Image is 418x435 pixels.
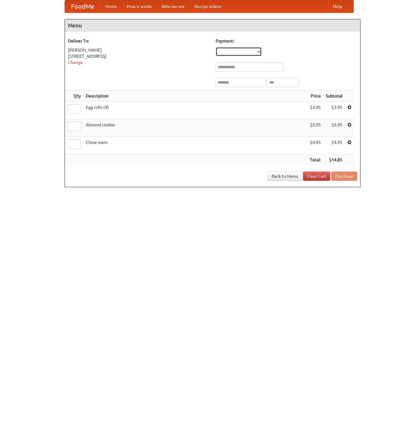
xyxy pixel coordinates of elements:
a: Who we are [157,0,189,13]
th: $14.85 [323,154,345,166]
a: How it works [122,0,157,13]
a: FoodMe [65,0,100,13]
a: Home [100,0,122,13]
h4: Menu [65,19,360,32]
button: Purchase [331,172,357,181]
a: Help [328,0,347,13]
h5: Deliver To: [68,38,209,44]
th: Description [83,90,307,102]
th: Total: [307,154,323,166]
td: Chow mein [83,137,307,154]
td: $4.95 [307,137,323,154]
td: Egg rolls (4) [83,102,307,119]
td: $4.95 [323,137,345,154]
td: $5.95 [307,119,323,137]
td: $3.95 [307,102,323,119]
a: Back to Menu [268,172,302,181]
td: Almond cookie [83,119,307,137]
h5: Payment: [216,38,357,44]
th: Qty [65,90,83,102]
div: [STREET_ADDRESS] [68,53,209,59]
a: Recipe videos [189,0,226,13]
td: $5.95 [323,119,345,137]
th: Price [307,90,323,102]
a: Change [68,60,83,65]
div: [PERSON_NAME] [68,47,209,53]
th: Subtotal [323,90,345,102]
td: $3.95 [323,102,345,119]
a: Clear Cart [303,172,330,181]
